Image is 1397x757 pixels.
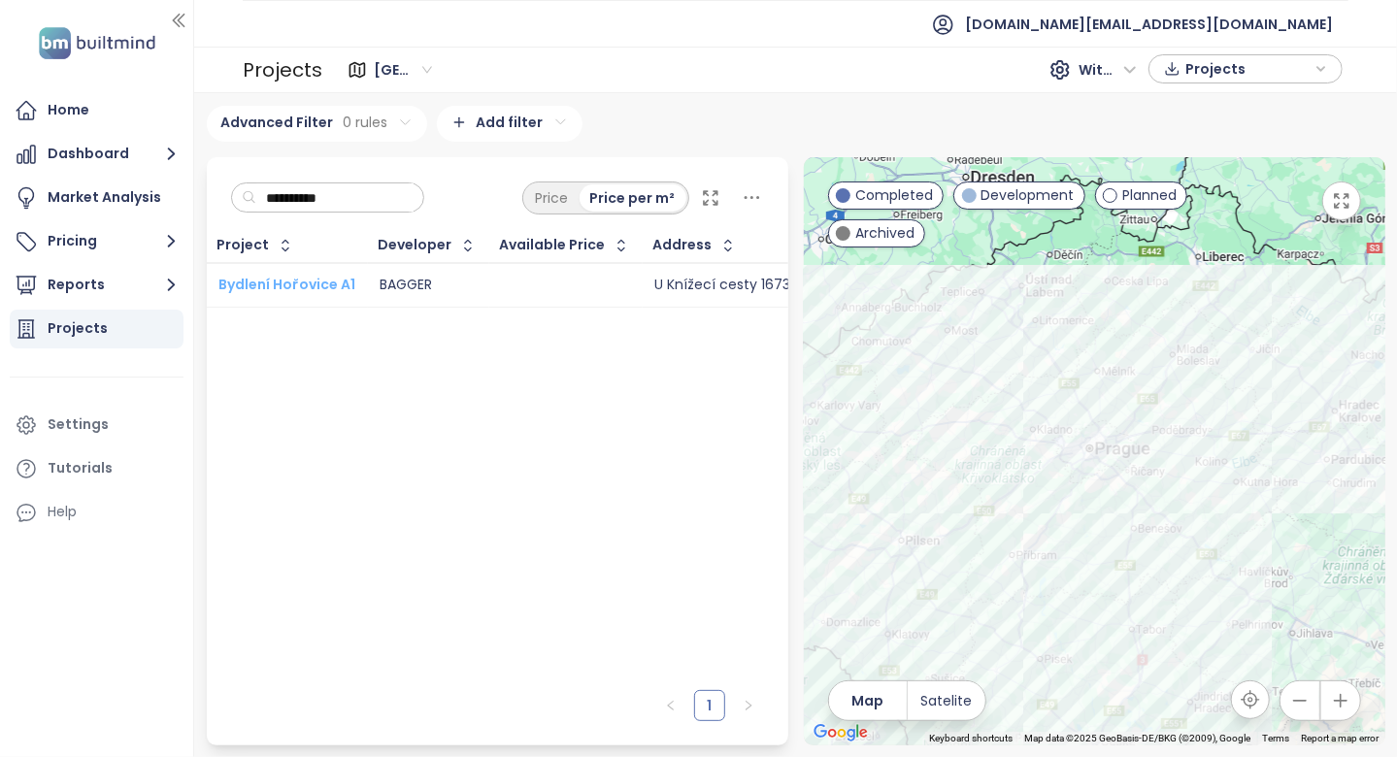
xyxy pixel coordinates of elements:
div: U Knížecí cesty 1673/1, 268 01 [GEOGRAPHIC_DATA], [GEOGRAPHIC_DATA] [654,277,1146,294]
div: Settings [48,412,109,437]
button: Keyboard shortcuts [930,732,1014,745]
div: BAGGER [380,277,432,294]
a: Report a map error [1302,733,1380,743]
a: Tutorials [10,449,183,488]
div: Project [217,239,270,251]
div: Address [653,239,713,251]
div: Price [525,184,580,212]
div: Projects [48,316,108,341]
div: Add filter [437,106,582,142]
li: Previous Page [655,690,686,721]
div: Help [10,493,183,532]
a: Bydlení Hořovice A1 [218,275,355,294]
button: Dashboard [10,135,183,174]
div: Developer [379,239,452,251]
a: 1 [695,691,724,720]
a: Market Analysis [10,179,183,217]
span: Map [851,690,883,711]
span: Středočeský kraj [374,55,432,84]
div: Projects [243,50,322,89]
div: button [1159,54,1332,83]
span: 0 rules [344,112,388,133]
span: Development [981,184,1075,206]
span: Archived [855,222,915,244]
div: Help [48,500,77,524]
a: Open this area in Google Maps (opens a new window) [809,720,873,745]
span: Completed [855,184,933,206]
span: [DOMAIN_NAME][EMAIL_ADDRESS][DOMAIN_NAME] [965,1,1333,48]
button: Pricing [10,222,183,261]
a: Terms (opens in new tab) [1263,733,1290,743]
button: left [655,690,686,721]
span: Projects [1185,54,1311,83]
div: Tutorials [48,456,113,480]
li: Next Page [733,690,764,721]
a: Settings [10,406,183,444]
span: With VAT [1079,55,1137,84]
li: 1 [694,690,725,721]
button: right [733,690,764,721]
a: Projects [10,310,183,348]
span: Satelite [921,690,973,711]
span: left [665,700,677,711]
span: right [743,700,754,711]
span: Planned [1122,184,1177,206]
button: Reports [10,266,183,305]
div: Price per m² [580,184,686,212]
a: Home [10,91,183,130]
button: Map [829,681,907,720]
button: Satelite [908,681,985,720]
div: Market Analysis [48,185,161,210]
div: Available Price [500,239,606,251]
div: Advanced Filter [207,106,427,142]
span: Map data ©2025 GeoBasis-DE/BKG (©2009), Google [1025,733,1251,743]
div: Home [48,98,89,122]
img: logo [33,23,161,63]
img: Google [809,720,873,745]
